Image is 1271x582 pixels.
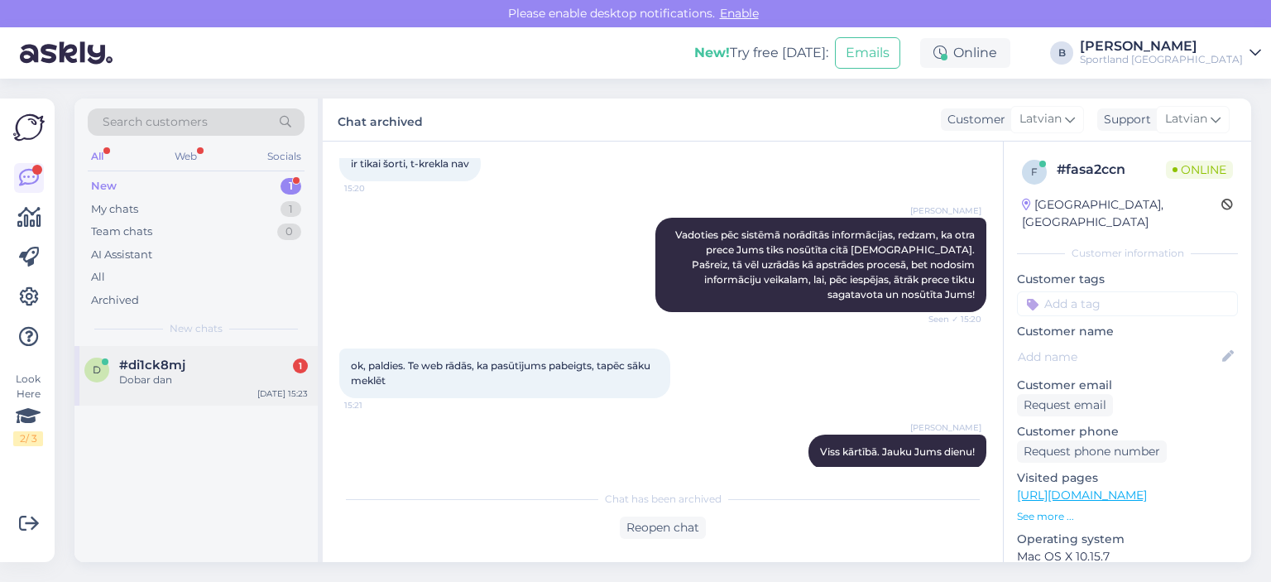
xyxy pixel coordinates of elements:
span: #di1ck8mj [119,358,185,373]
div: Web [171,146,200,167]
p: Operating system [1017,531,1238,548]
button: Emails [835,37,900,69]
span: [PERSON_NAME] [910,204,981,217]
div: # fasa2ccn [1057,160,1166,180]
a: [URL][DOMAIN_NAME] [1017,488,1147,503]
div: All [91,269,105,286]
div: Request email [1017,394,1113,416]
div: 2 / 3 [13,431,43,446]
span: Seen ✓ 15:20 [919,313,981,325]
div: Socials [264,146,305,167]
div: Customer [941,111,1005,128]
span: Latvian [1165,110,1207,128]
span: f [1031,166,1038,178]
span: New chats [170,321,223,336]
span: Latvian [1019,110,1062,128]
p: Visited pages [1017,469,1238,487]
span: Chat has been archived [605,492,722,507]
div: 1 [293,358,308,373]
div: My chats [91,201,138,218]
div: Request phone number [1017,440,1167,463]
div: AI Assistant [91,247,152,263]
a: [PERSON_NAME]Sportland [GEOGRAPHIC_DATA] [1080,40,1261,66]
p: Customer email [1017,377,1238,394]
span: 15:20 [344,182,406,195]
span: Vadoties pēc sistēmā norādītās informācijas, redzam, ka otra prece Jums tiks nosūtīta citā [DEMOG... [675,228,977,301]
div: 1 [281,178,301,195]
p: See more ... [1017,509,1238,524]
p: Customer tags [1017,271,1238,288]
div: Customer information [1017,246,1238,261]
div: Try free [DATE]: [694,43,828,63]
p: Mac OS X 10.15.7 [1017,548,1238,565]
div: New [91,178,117,195]
div: [GEOGRAPHIC_DATA], [GEOGRAPHIC_DATA] [1022,196,1221,231]
input: Add name [1018,348,1219,366]
p: Customer name [1017,323,1238,340]
div: All [88,146,107,167]
div: Dobar dan [119,373,308,387]
div: [PERSON_NAME] [1080,40,1243,53]
span: ok, paldies. Te web rādās, ka pasūtījums pabeigts, tapēc sāku meklēt [351,359,653,387]
img: Askly Logo [13,112,45,143]
span: 15:21 [344,399,406,411]
span: Search customers [103,113,208,131]
div: B [1050,41,1073,65]
span: Enable [715,6,764,21]
div: 0 [277,224,301,240]
label: Chat archived [338,108,423,131]
span: d [93,363,101,376]
div: 1 [281,201,301,218]
input: Add a tag [1017,291,1238,316]
div: Team chats [91,224,152,240]
div: [DATE] 15:23 [257,387,308,400]
span: [PERSON_NAME] [910,421,981,434]
span: Online [1166,161,1233,179]
b: New! [694,45,730,60]
span: Viss kārtībā. Jauku Jums dienu! [820,445,975,458]
div: Look Here [13,372,43,446]
div: Support [1097,111,1151,128]
div: Reopen chat [620,517,706,539]
div: Sportland [GEOGRAPHIC_DATA] [1080,53,1243,66]
span: ir tikai šorti, t-krekla nav [351,157,469,170]
p: Customer phone [1017,423,1238,440]
div: Archived [91,292,139,309]
div: Online [920,38,1010,68]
